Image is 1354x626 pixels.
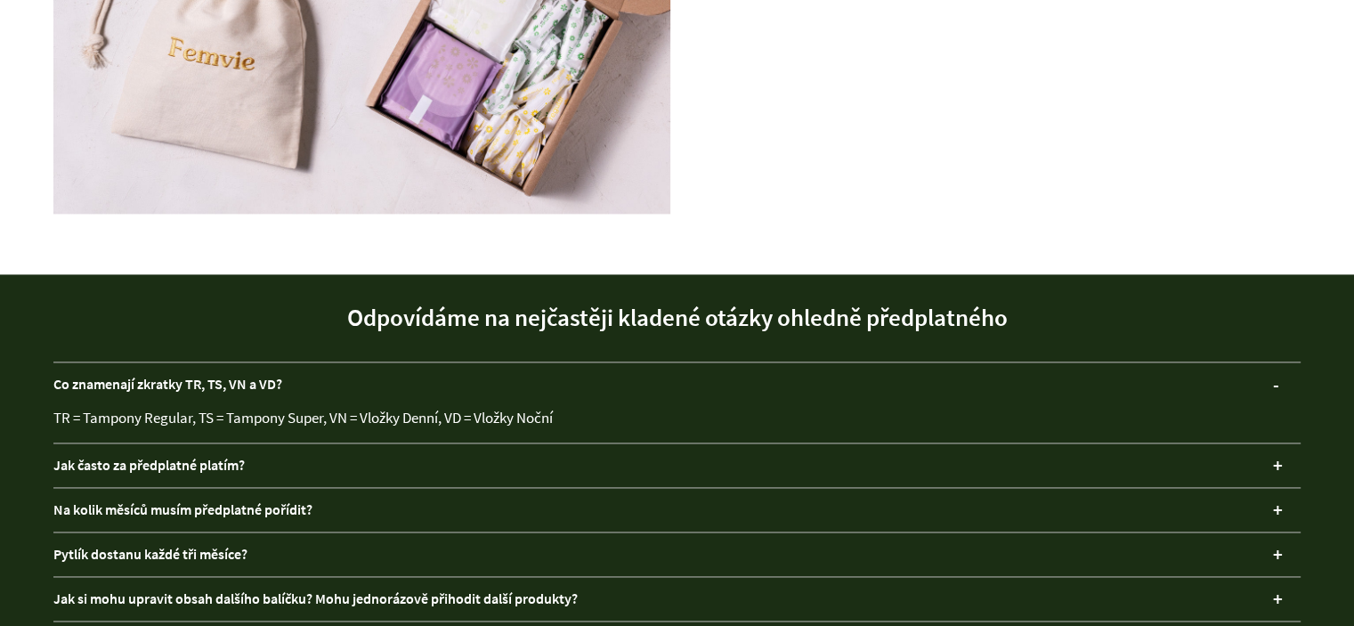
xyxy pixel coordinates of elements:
[53,362,1301,406] div: Co znamenají zkratky TR, TS, VN a VD?
[53,443,1301,487] div: Jak často za předplatné platím?
[53,406,1301,443] div: TR = Tampony Regular, TS = Tampony Super, VN = Vložky Denní, VD = Vložky Noční
[53,533,1301,576] div: Pytlík dostanu každé tři měsíce?
[53,488,1301,532] div: Na kolik měsíců musím předplatné pořídit?
[53,577,1301,621] div: Jak si mohu upravit obsah dalšího balíčku? Mohu jednorázově přihodit další produkty?
[53,301,1301,335] h3: Odpovídáme na nejčastěji kladené otázky ohledně předplatného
